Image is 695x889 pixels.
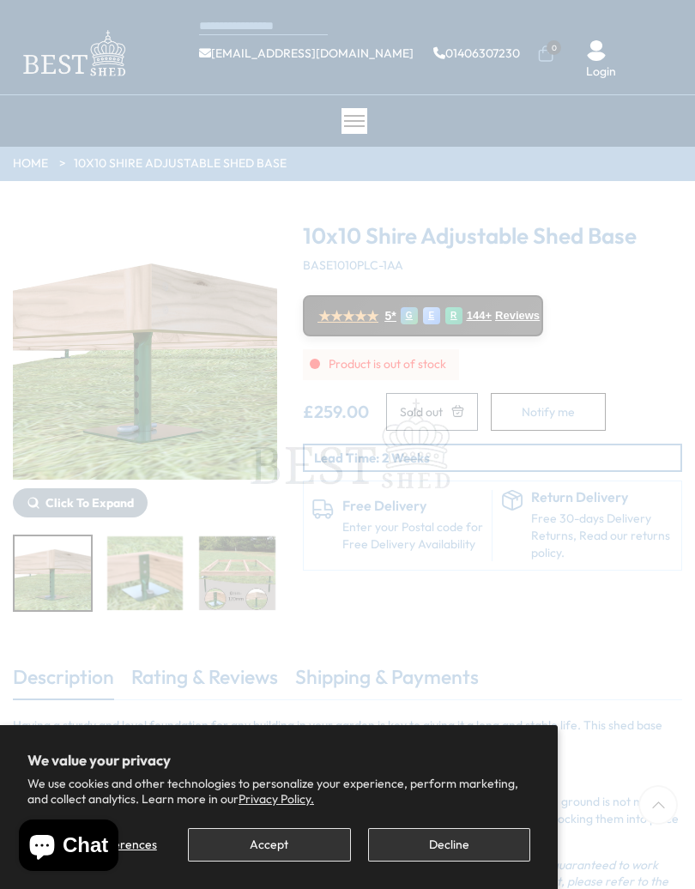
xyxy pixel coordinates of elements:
h2: We value your privacy [27,753,530,768]
button: Decline [368,828,530,862]
button: Accept [188,828,350,862]
p: We use cookies and other technologies to personalize your experience, perform marketing, and coll... [27,776,530,807]
inbox-online-store-chat: Shopify online store chat [14,819,124,875]
a: Privacy Policy. [239,791,314,807]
